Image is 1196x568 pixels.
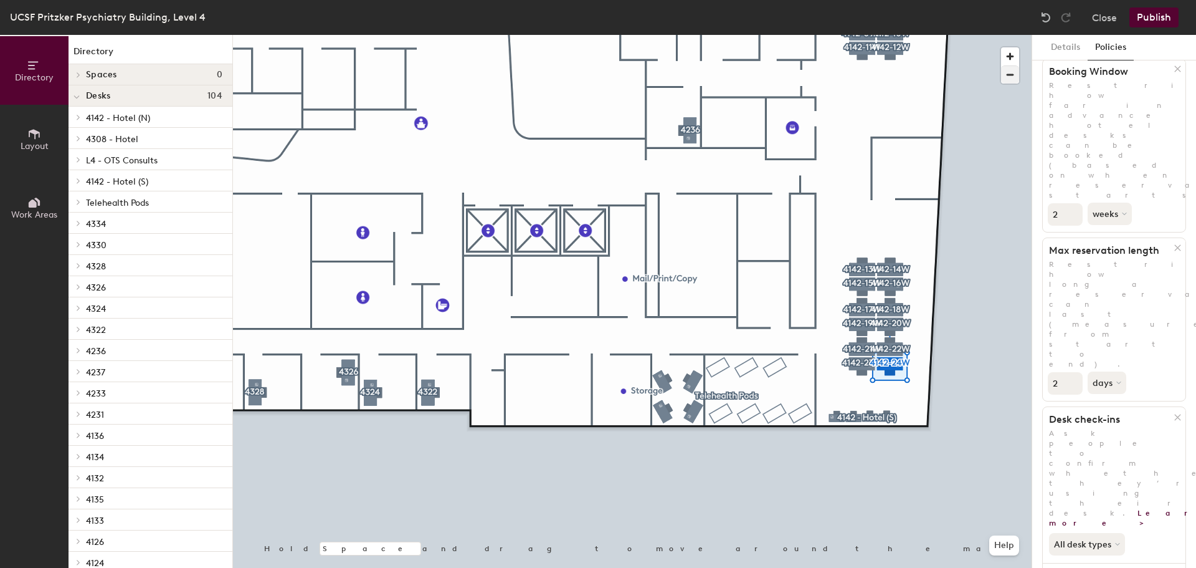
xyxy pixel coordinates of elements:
button: Publish [1129,7,1179,27]
button: weeks [1088,203,1132,225]
span: 4142 - Hotel (N) [86,113,150,123]
span: 4334 [86,219,106,229]
span: Telehealth Pods [86,198,149,208]
button: Close [1092,7,1117,27]
span: 4142 - Hotel (S) [86,176,148,187]
span: Layout [21,141,49,152]
span: 4126 [86,537,104,547]
span: Desks [86,91,110,101]
span: 4132 [86,473,104,484]
span: 4133 [86,516,104,526]
button: Policies [1088,35,1134,60]
span: 4330 [86,240,107,251]
h1: Max reservation length [1043,244,1174,257]
span: 4136 [86,431,104,441]
button: days [1088,372,1126,394]
span: Directory [15,72,54,83]
span: 4328 [86,261,106,272]
button: All desk types [1049,533,1125,556]
h1: Directory [69,45,232,64]
span: Work Areas [11,209,57,220]
div: UCSF Pritzker Psychiatry Building, Level 4 [10,9,206,25]
p: Restrict how far in advance hotel desks can be booked (based on when reservation starts). [1043,80,1185,200]
span: 4134 [86,452,104,463]
img: Undo [1040,11,1052,24]
span: 4322 [86,325,106,335]
h1: Desk check-ins [1043,413,1174,426]
span: Spaces [86,70,117,80]
span: 4233 [86,388,106,399]
span: 0 [217,70,222,80]
span: 4308 - Hotel [86,134,138,145]
span: 4135 [86,494,104,505]
h1: Booking Window [1043,65,1174,78]
span: 4326 [86,282,106,293]
span: 4231 [86,410,104,420]
span: L4 - OTS Consults [86,155,158,166]
span: 4324 [86,304,106,314]
button: Details [1043,35,1088,60]
p: Restrict how long a reservation can last (measured from start to end). [1043,259,1185,369]
span: 4236 [86,346,106,357]
img: Redo [1060,11,1072,24]
button: Help [989,536,1019,556]
span: 104 [207,91,222,101]
span: 4237 [86,367,105,378]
